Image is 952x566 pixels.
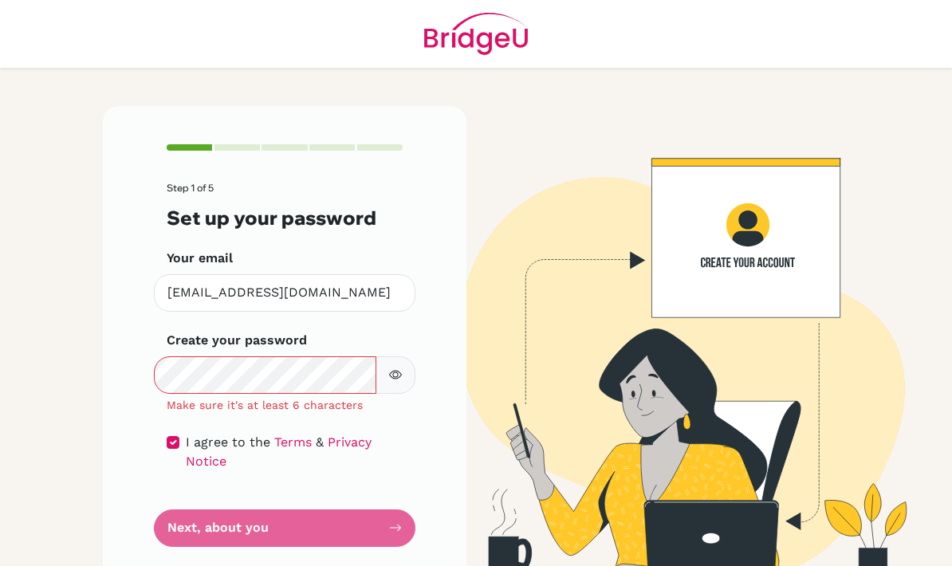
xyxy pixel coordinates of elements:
[154,274,415,312] input: Insert your email*
[274,434,312,450] a: Terms
[167,331,307,350] label: Create your password
[316,434,324,450] span: &
[167,206,403,230] h3: Set up your password
[154,397,415,414] div: Make sure it's at least 6 characters
[186,434,270,450] span: I agree to the
[167,249,233,268] label: Your email
[167,182,214,194] span: Step 1 of 5
[186,434,372,469] a: Privacy Notice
